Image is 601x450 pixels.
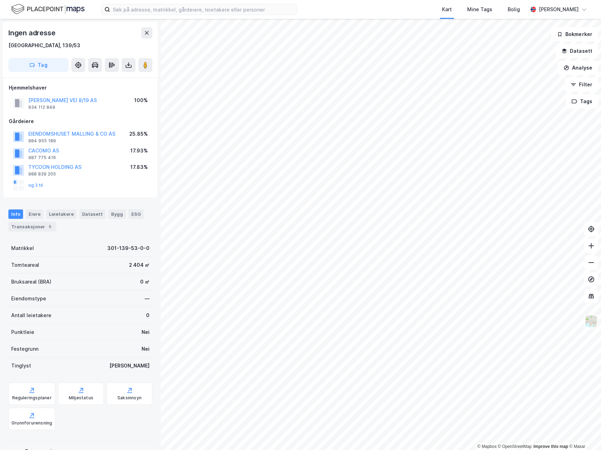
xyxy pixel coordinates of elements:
div: Leietakere [46,209,77,219]
div: Kart [442,5,452,14]
button: Datasett [556,44,598,58]
div: [PERSON_NAME] [109,362,150,370]
div: ESG [129,209,144,219]
div: Gårdeiere [9,117,152,126]
img: Z [585,315,598,328]
div: 301-139-53-0-0 [107,244,150,252]
button: Tags [566,94,598,108]
button: Filter [565,78,598,92]
div: [GEOGRAPHIC_DATA], 139/53 [8,41,80,50]
img: logo.f888ab2527a4732fd821a326f86c7f29.svg [11,3,85,15]
div: Saksinnsyn [117,395,142,401]
div: 25.85% [129,130,148,138]
div: [PERSON_NAME] [539,5,579,14]
div: Mine Tags [467,5,492,14]
button: Tag [8,58,68,72]
div: Festegrunn [11,345,38,353]
div: 0 ㎡ [140,278,150,286]
div: 5 [46,223,53,230]
div: Tomteareal [11,261,39,269]
div: Nei [142,328,150,336]
iframe: Chat Widget [566,416,601,450]
div: Grunnforurensning [12,420,52,426]
div: — [145,294,150,303]
div: 984 955 189 [28,138,56,144]
a: Improve this map [534,444,568,449]
div: 0 [146,311,150,320]
div: Transaksjoner [8,222,56,231]
div: Ingen adresse [8,27,57,38]
button: Bokmerker [551,27,598,41]
div: 934 112 849 [28,105,55,110]
div: Miljøstatus [69,395,93,401]
div: Eiere [26,209,43,219]
div: Bruksareal (BRA) [11,278,51,286]
div: 17.93% [130,147,148,155]
div: 17.83% [130,163,148,171]
a: Mapbox [477,444,497,449]
div: 987 775 416 [28,155,56,160]
div: Nei [142,345,150,353]
div: 100% [134,96,148,105]
button: Analyse [558,61,598,75]
div: Datasett [79,209,106,219]
div: Punktleie [11,328,34,336]
div: Antall leietakere [11,311,51,320]
div: Tinglyst [11,362,31,370]
div: Kontrollprogram for chat [566,416,601,450]
div: Bolig [508,5,520,14]
div: 2 404 ㎡ [129,261,150,269]
div: Eiendomstype [11,294,46,303]
div: Reguleringsplaner [12,395,52,401]
div: Matrikkel [11,244,34,252]
div: Info [8,209,23,219]
div: 988 839 205 [28,171,56,177]
a: OpenStreetMap [498,444,532,449]
input: Søk på adresse, matrikkel, gårdeiere, leietakere eller personer [110,4,297,15]
div: Hjemmelshaver [9,84,152,92]
div: Bygg [108,209,126,219]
